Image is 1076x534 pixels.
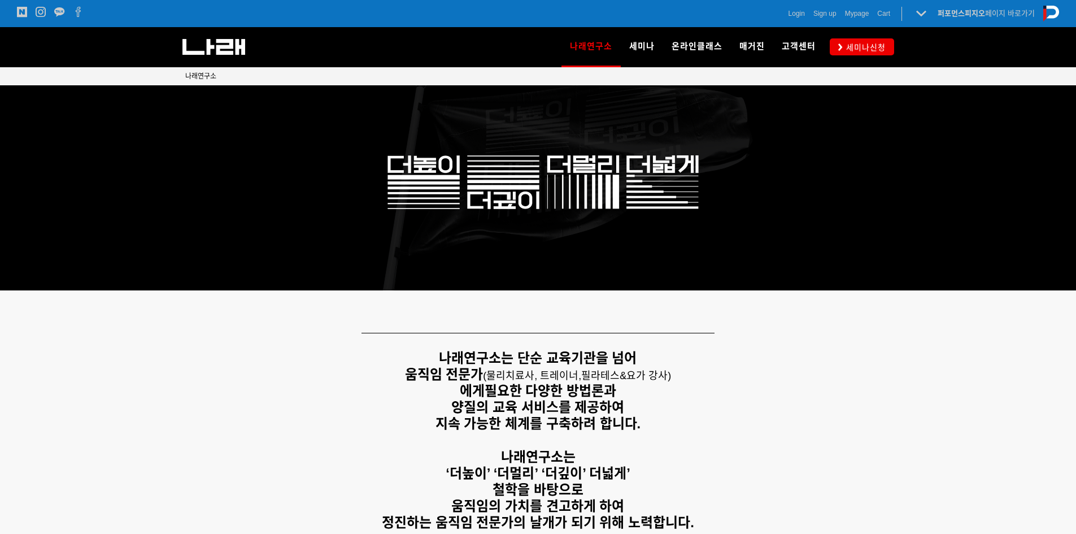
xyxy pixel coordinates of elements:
[486,370,581,381] span: 물리치료사, 트레이너,
[938,9,1035,18] a: 퍼포먼스피지오페이지 바로가기
[845,8,869,19] a: Mypage
[501,449,576,464] strong: 나래연구소는
[185,71,216,82] a: 나래연구소
[483,370,581,381] span: (
[773,27,824,67] a: 고객센터
[621,27,663,67] a: 세미나
[185,72,216,80] span: 나래연구소
[629,41,655,51] span: 세미나
[843,42,886,53] span: 세미나신청
[382,515,694,530] strong: 정진하는 움직임 전문가의 날개가 되기 위해 노력합니다.
[485,383,616,398] strong: 필요한 다양한 방법론과
[782,41,816,51] span: 고객센터
[561,27,621,67] a: 나래연구소
[789,8,805,19] a: Login
[877,8,890,19] a: Cart
[938,9,985,18] strong: 퍼포먼스피지오
[446,466,630,481] strong: ‘더높이’ ‘더멀리’ ‘더깊이’ 더넓게’
[493,482,583,497] strong: 철학을 바탕으로
[739,41,765,51] span: 매거진
[663,27,731,67] a: 온라인클래스
[731,27,773,67] a: 매거진
[451,400,624,415] strong: 양질의 교육 서비스를 제공하여
[405,367,483,382] strong: 움직임 전문가
[439,350,637,366] strong: 나래연구소는 단순 교육기관을 넘어
[672,41,722,51] span: 온라인클래스
[581,370,671,381] span: 필라테스&요가 강사)
[435,416,641,431] strong: 지속 가능한 체계를 구축하려 합니다.
[813,8,837,19] a: Sign up
[830,38,894,55] a: 세미나신청
[570,37,612,55] span: 나래연구소
[451,498,624,514] strong: 움직임의 가치를 견고하게 하여
[460,383,485,398] strong: 에게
